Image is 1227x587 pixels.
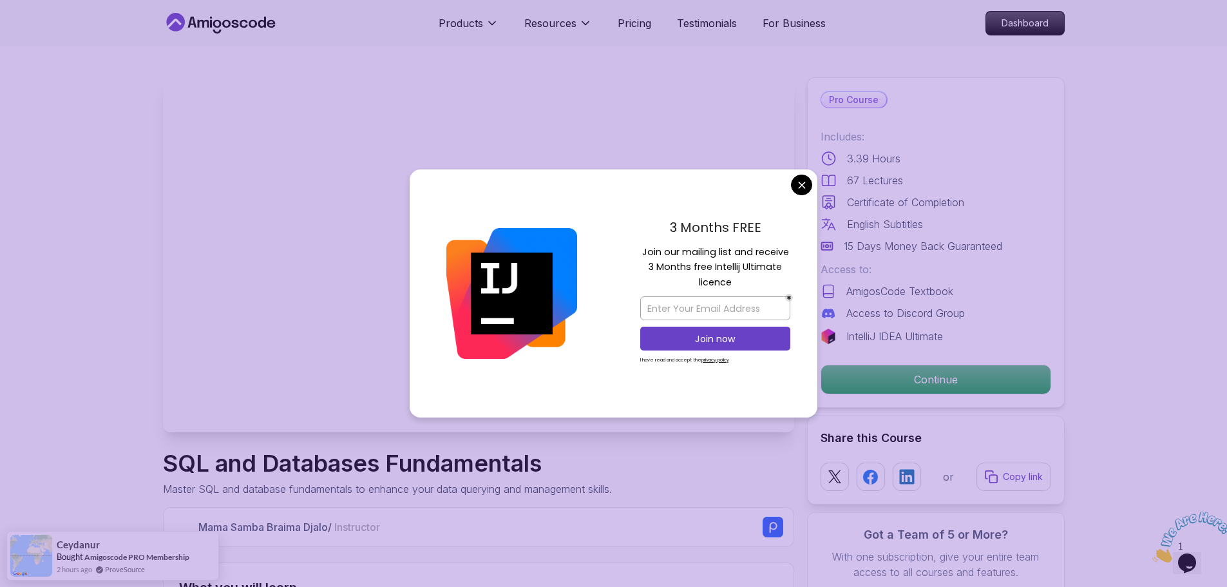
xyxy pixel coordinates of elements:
[84,552,189,562] a: Amigoscode PRO Membership
[821,526,1051,544] h3: Got a Team of 5 or More?
[985,11,1065,35] a: Dashboard
[821,365,1051,394] button: Continue
[163,481,612,497] p: Master SQL and database fundamentals to enhance your data querying and management skills.
[847,195,964,210] p: Certificate of Completion
[844,238,1002,254] p: 15 Days Money Back Guaranteed
[847,151,900,166] p: 3.39 Hours
[821,549,1051,580] p: With one subscription, give your entire team access to all courses and features.
[524,15,592,41] button: Resources
[439,15,499,41] button: Products
[943,469,954,485] p: or
[618,15,651,31] a: Pricing
[763,15,826,31] a: For Business
[986,12,1064,35] p: Dashboard
[524,15,576,31] p: Resources
[1003,470,1043,483] p: Copy link
[976,463,1051,491] button: Copy link
[821,92,886,108] p: Pro Course
[174,517,194,537] img: Nelson Djalo
[10,535,52,577] img: provesource social proof notification image
[105,564,145,575] a: ProveSource
[847,217,923,232] p: English Subtitles
[334,521,380,534] span: Instructor
[846,305,965,321] p: Access to Discord Group
[439,15,483,31] p: Products
[198,519,380,535] p: Mama Samba Braima Djalo /
[846,284,953,299] p: AmigosCode Textbook
[821,429,1051,447] h2: Share this Course
[821,262,1051,277] p: Access to:
[847,173,903,188] p: 67 Lectures
[163,450,612,476] h1: SQL and Databases Fundamentals
[821,129,1051,144] p: Includes:
[1147,506,1227,568] iframe: chat widget
[57,539,100,550] span: Ceydanur
[677,15,737,31] a: Testimonials
[821,329,836,344] img: jetbrains logo
[163,77,794,432] img: sql-and-db-fundamentals_thumbnail
[846,329,943,344] p: IntelliJ IDEA Ultimate
[5,5,85,56] img: Chat attention grabber
[57,552,83,562] span: Bought
[5,5,10,16] span: 1
[57,564,92,575] span: 2 hours ago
